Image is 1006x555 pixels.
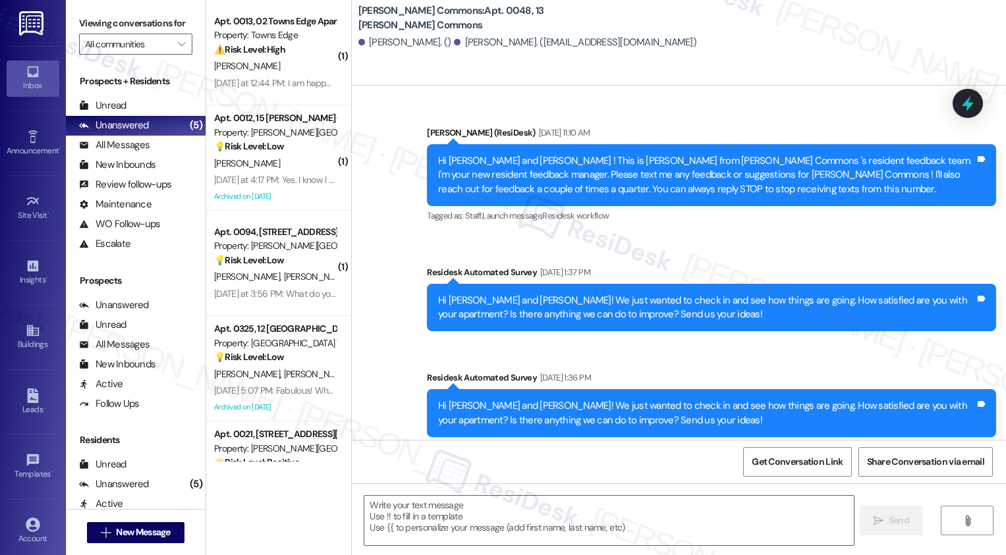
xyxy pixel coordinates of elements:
[867,455,984,469] span: Share Conversation via email
[438,294,975,322] div: Hi [PERSON_NAME] and [PERSON_NAME]! We just wanted to check in and see how things are going. How ...
[214,225,336,239] div: Apt. 0094, [STREET_ADDRESS][PERSON_NAME]
[79,99,126,113] div: Unread
[79,397,140,411] div: Follow Ups
[283,271,349,282] span: [PERSON_NAME]
[214,336,336,350] div: Property: [GEOGRAPHIC_DATA] Townhomes
[537,371,591,384] div: [DATE] 1:36 PM
[858,447,993,477] button: Share Conversation via email
[79,497,123,511] div: Active
[427,126,996,144] div: [PERSON_NAME] (ResiDesk)
[752,455,843,469] span: Get Conversation Link
[79,237,130,251] div: Escalate
[214,60,280,72] span: [PERSON_NAME]
[214,427,336,441] div: Apt. 0021, [STREET_ADDRESS][PERSON_NAME]
[51,467,53,477] span: •
[7,514,59,549] a: Account
[116,525,170,539] span: New Message
[87,522,184,543] button: New Message
[79,198,152,211] div: Maintenance
[79,338,150,352] div: All Messages
[79,13,192,34] label: Viewing conversations for
[66,74,206,88] div: Prospects + Residents
[79,217,160,231] div: WO Follow-ups
[79,318,126,332] div: Unread
[79,158,155,172] div: New Inbounds
[79,119,149,132] div: Unanswered
[214,239,336,253] div: Property: [PERSON_NAME][GEOGRAPHIC_DATA]
[465,210,482,221] span: Staff ,
[66,274,206,288] div: Prospects
[7,384,59,420] a: Leads
[79,477,149,491] div: Unanswered
[214,126,336,140] div: Property: [PERSON_NAME][GEOGRAPHIC_DATA]
[438,399,975,427] div: Hi [PERSON_NAME] and [PERSON_NAME]! We just wanted to check in and see how things are going. How ...
[214,28,336,42] div: Property: Towns Edge
[427,371,996,389] div: Residesk Automated Survey
[7,449,59,485] a: Templates •
[79,377,123,391] div: Active
[536,126,590,140] div: [DATE] 11:10 AM
[889,514,909,527] span: Send
[214,288,501,300] div: [DATE] at 3:56 PM: What do you have to do to get involved in the yard sale?
[537,265,590,279] div: [DATE] 1:37 PM
[79,138,150,152] div: All Messages
[79,298,149,312] div: Unanswered
[427,437,996,456] div: Tagged as:
[186,474,206,494] div: (5)
[19,11,46,36] img: ResiDesk Logo
[874,515,883,526] i: 
[7,190,59,226] a: Site Visit •
[438,154,975,196] div: Hi [PERSON_NAME] and [PERSON_NAME] ! This is [PERSON_NAME] from [PERSON_NAME] Commons 's resident...
[66,433,206,447] div: Residents
[214,140,284,152] strong: 💡 Risk Level: Low
[186,115,206,136] div: (5)
[214,111,336,125] div: Apt. 0012, 15 [PERSON_NAME] Commons
[214,157,280,169] span: [PERSON_NAME]
[213,188,337,205] div: Archived on [DATE]
[283,368,349,380] span: [PERSON_NAME]
[358,36,451,49] div: [PERSON_NAME]. ()
[214,271,284,282] span: [PERSON_NAME]
[79,458,126,471] div: Unread
[214,384,465,396] div: [DATE] 5:07 PM: Fabulous! When does the pool close for humans?
[427,206,996,225] div: Tagged as:
[85,34,171,55] input: All communities
[101,527,111,538] i: 
[214,43,285,55] strong: ⚠️ Risk Level: High
[79,178,171,192] div: Review follow-ups
[454,36,696,49] div: [PERSON_NAME]. ([EMAIL_ADDRESS][DOMAIN_NAME])
[860,506,924,535] button: Send
[743,447,851,477] button: Get Conversation Link
[178,39,185,49] i: 
[963,515,972,526] i: 
[214,351,284,363] strong: 💡 Risk Level: Low
[214,77,590,89] div: [DATE] at 12:44 PM: I am happy here, but my renewal would be predicated on any kind of increase.
[7,61,59,96] a: Inbox
[482,210,542,221] span: Launch message ,
[427,265,996,284] div: Residesk Automated Survey
[7,319,59,355] a: Buildings
[213,399,337,415] div: Archived on [DATE]
[214,456,299,468] strong: 🌟 Risk Level: Positive
[214,322,336,336] div: Apt. 0325, 12 [GEOGRAPHIC_DATA] Townhomes
[214,254,284,266] strong: 💡 Risk Level: Low
[79,357,155,371] div: New Inbounds
[7,255,59,290] a: Insights •
[214,442,336,456] div: Property: [PERSON_NAME][GEOGRAPHIC_DATA]
[214,368,284,380] span: [PERSON_NAME]
[542,210,609,221] span: Residesk workflow
[47,209,49,218] span: •
[214,14,336,28] div: Apt. 0013, 02 Towns Edge Apartments LLC
[59,144,61,153] span: •
[358,4,622,32] b: [PERSON_NAME] Commons: Apt. 0048, 13 [PERSON_NAME] Commons
[45,273,47,282] span: •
